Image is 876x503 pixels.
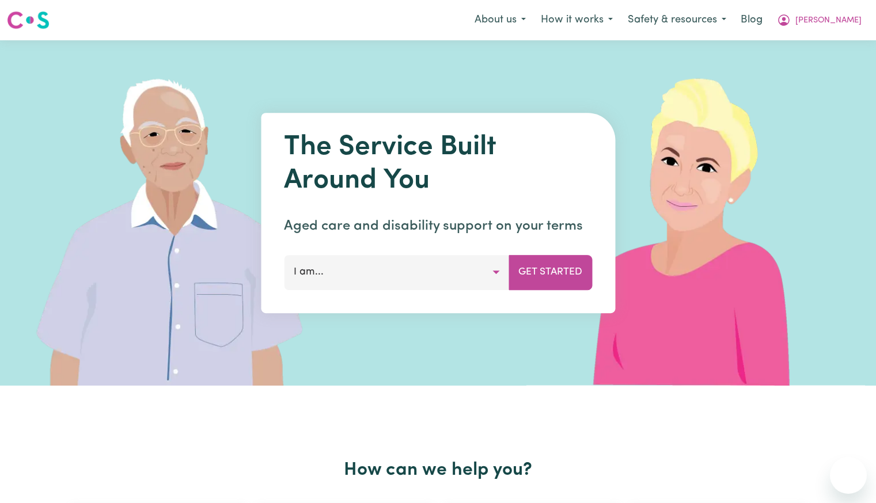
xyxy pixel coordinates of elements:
[533,8,620,32] button: How it works
[284,216,592,237] p: Aged care and disability support on your terms
[467,8,533,32] button: About us
[769,8,869,32] button: My Account
[830,457,867,494] iframe: Button to launch messaging window
[65,459,811,481] h2: How can we help you?
[284,255,509,289] button: I am...
[7,10,50,31] img: Careseekers logo
[795,14,862,27] span: [PERSON_NAME]
[734,7,769,33] a: Blog
[509,255,592,289] button: Get Started
[284,131,592,197] h1: The Service Built Around You
[7,7,50,33] a: Careseekers logo
[620,8,734,32] button: Safety & resources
